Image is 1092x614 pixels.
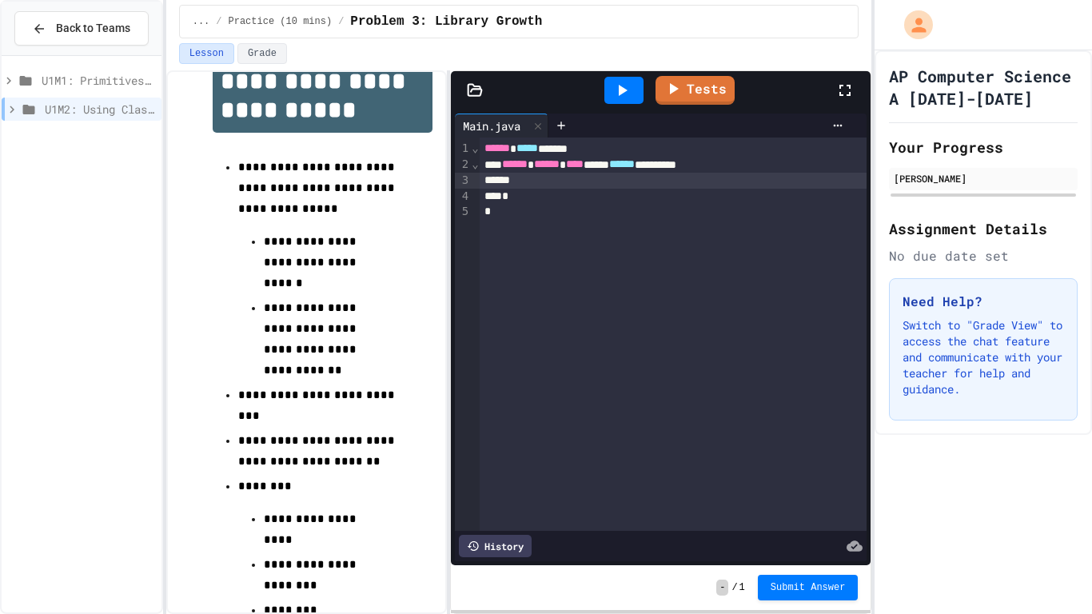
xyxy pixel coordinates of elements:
[716,580,728,596] span: -
[903,292,1064,311] h3: Need Help?
[455,157,471,173] div: 2
[350,12,542,31] span: Problem 3: Library Growth
[14,11,149,46] button: Back to Teams
[455,204,471,220] div: 5
[889,217,1078,240] h2: Assignment Details
[771,581,846,594] span: Submit Answer
[179,43,234,64] button: Lesson
[739,581,745,594] span: 1
[889,246,1078,265] div: No due date set
[42,72,155,89] span: U1M1: Primitives, Variables, Basic I/O
[455,173,471,189] div: 3
[889,136,1078,158] h2: Your Progress
[229,15,333,28] span: Practice (10 mins)
[193,15,210,28] span: ...
[471,157,479,170] span: Fold line
[731,581,737,594] span: /
[455,118,528,134] div: Main.java
[656,76,735,105] a: Tests
[471,142,479,154] span: Fold line
[338,15,344,28] span: /
[455,114,548,138] div: Main.java
[894,171,1073,185] div: [PERSON_NAME]
[889,65,1078,110] h1: AP Computer Science A [DATE]-[DATE]
[455,141,471,157] div: 1
[216,15,221,28] span: /
[237,43,287,64] button: Grade
[45,101,155,118] span: U1M2: Using Classes and Objects
[758,575,859,600] button: Submit Answer
[455,189,471,205] div: 4
[56,20,130,37] span: Back to Teams
[459,535,532,557] div: History
[887,6,937,43] div: My Account
[903,317,1064,397] p: Switch to "Grade View" to access the chat feature and communicate with your teacher for help and ...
